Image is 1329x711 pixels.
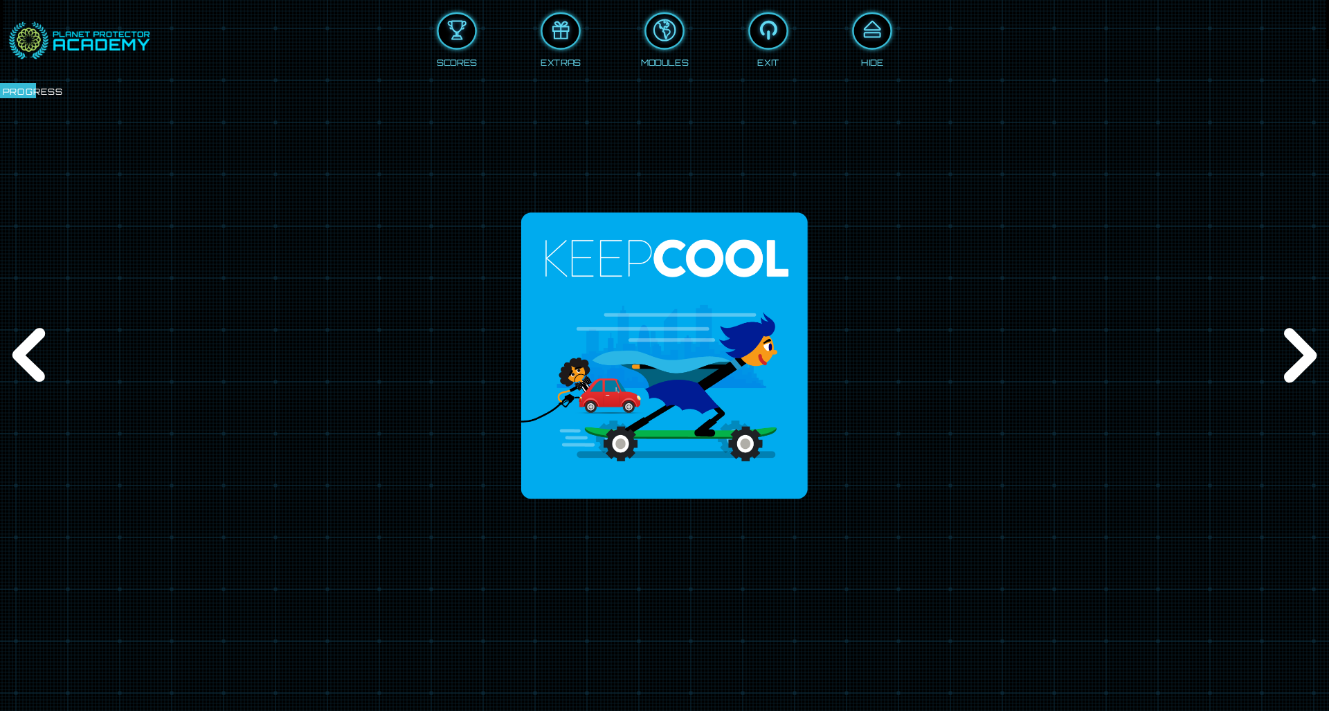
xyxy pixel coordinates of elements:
div: Hide [861,53,883,68]
div: Scores [437,53,477,68]
div: Modules [641,53,688,68]
div: Extras [541,53,581,68]
div: Exit [757,53,779,68]
img: keepCoolNoPPAPresents-81aa5e2a52cdb5d614f38589ec185d01.png [485,212,844,499]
